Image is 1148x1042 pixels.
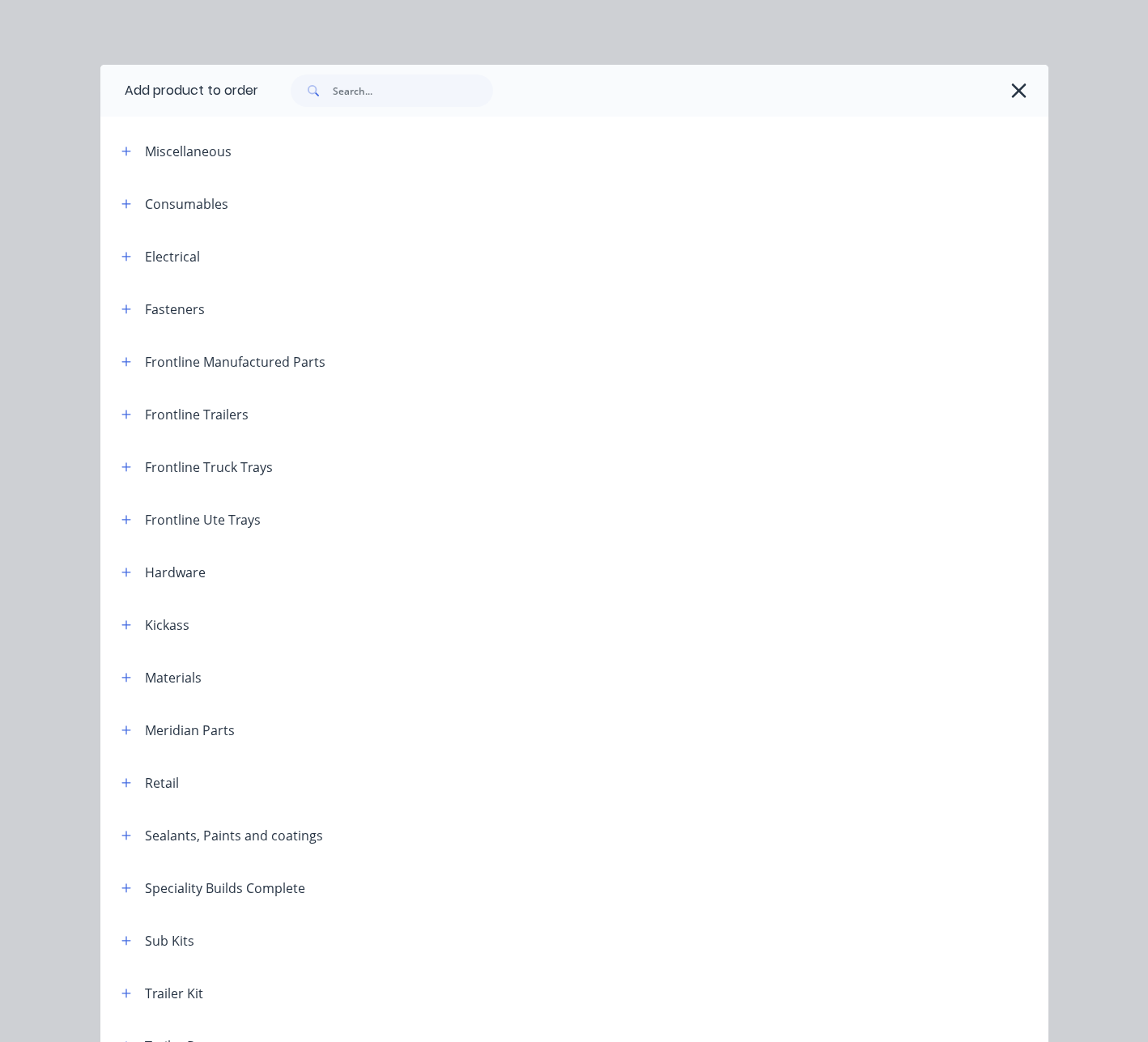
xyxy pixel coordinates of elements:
div: Miscellaneous [145,142,232,161]
div: Retail [145,773,179,793]
div: Frontline Truck Trays [145,457,273,477]
div: Trailer Kit [145,984,203,1003]
div: Meridian Parts [145,721,235,740]
input: Search... [333,74,493,107]
div: Frontline Trailers [145,405,249,424]
div: Hardware [145,563,206,582]
div: Speciality Builds Complete [145,878,305,898]
div: Sealants, Paints and coatings [145,826,323,845]
div: Materials [145,668,202,687]
div: Consumables [145,194,228,214]
div: Electrical [145,247,200,266]
div: Kickass [145,615,189,635]
div: Add product to order [100,65,258,117]
div: Sub Kits [145,931,194,951]
div: Fasteners [145,300,205,319]
div: Frontline Manufactured Parts [145,352,325,372]
div: Frontline Ute Trays [145,510,261,530]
